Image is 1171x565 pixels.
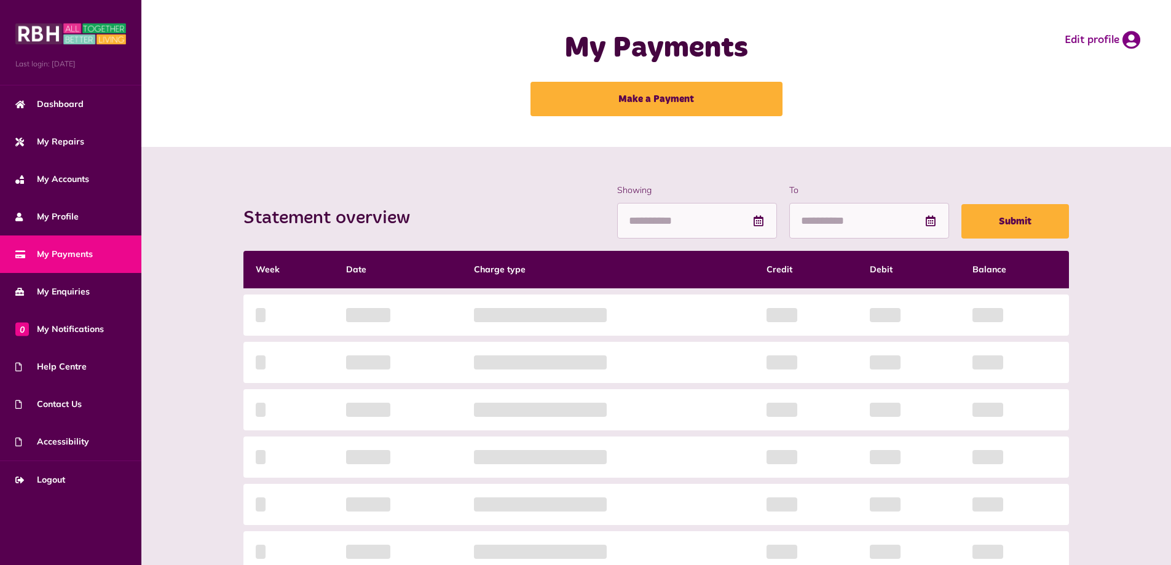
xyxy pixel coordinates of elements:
span: My Accounts [15,173,89,186]
span: 0 [15,322,29,336]
span: My Enquiries [15,285,90,298]
span: Accessibility [15,435,89,448]
span: Logout [15,473,65,486]
a: Edit profile [1065,31,1140,49]
span: My Payments [15,248,93,261]
span: Dashboard [15,98,84,111]
span: Contact Us [15,398,82,411]
a: Make a Payment [530,82,783,116]
span: My Notifications [15,323,104,336]
h1: My Payments [411,31,902,66]
span: My Repairs [15,135,84,148]
span: Help Centre [15,360,87,373]
span: Last login: [DATE] [15,58,126,69]
span: My Profile [15,210,79,223]
img: MyRBH [15,22,126,46]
